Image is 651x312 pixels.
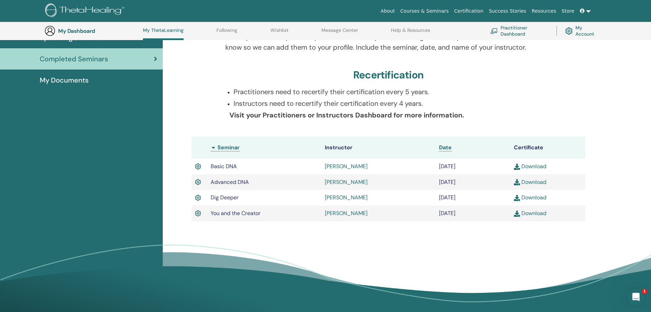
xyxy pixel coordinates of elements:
[490,28,498,34] img: chalkboard-teacher.svg
[44,25,55,36] img: generic-user-icon.jpg
[195,162,201,171] img: Active Certificate
[353,69,424,81] h3: Recertification
[325,178,368,186] a: [PERSON_NAME]
[143,27,184,40] a: My ThetaLearning
[378,5,397,17] a: About
[211,163,237,170] span: Basic DNA
[514,163,546,170] a: Download
[559,5,577,17] a: Store
[229,111,464,120] b: Visit your Practitioners or Instructors Dashboard for more information.
[58,28,127,34] h3: My Dashboard
[439,144,452,151] a: Date
[514,179,520,185] img: download.svg
[565,26,573,36] img: cog.svg
[321,27,358,38] a: Message Center
[510,137,585,159] th: Certificate
[490,23,548,38] a: Practitioner Dashboard
[216,27,237,38] a: Following
[270,27,289,38] a: Wishlist
[40,54,108,64] span: Completed Seminars
[565,23,600,38] a: My Account
[514,210,546,217] a: Download
[234,87,552,97] p: Practitioners need to recertify their certification every 5 years.
[195,209,201,218] img: Active Certificate
[514,164,520,170] img: download.svg
[628,289,644,305] iframe: Intercom live chat
[321,137,436,159] th: Instructor
[211,210,261,217] span: You and the Creator
[514,195,520,201] img: download.svg
[195,178,201,187] img: Active Certificate
[514,178,546,186] a: Download
[325,194,368,201] a: [PERSON_NAME]
[436,174,510,190] td: [DATE]
[325,210,368,217] a: [PERSON_NAME]
[436,159,510,174] td: [DATE]
[225,32,552,52] p: Below you can find your completed seminars. If you see missing seminars, please use chat box let ...
[234,98,552,109] p: Instructors need to recertify their certification every 4 years.
[211,178,249,186] span: Advanced DNA
[529,5,559,17] a: Resources
[486,5,529,17] a: Success Stories
[514,194,546,201] a: Download
[40,75,89,85] span: My Documents
[451,5,486,17] a: Certification
[514,211,520,217] img: download.svg
[45,3,127,19] img: logo.png
[436,190,510,205] td: [DATE]
[211,194,239,201] span: Dig Deeper
[398,5,452,17] a: Courses & Seminars
[436,205,510,221] td: [DATE]
[325,163,368,170] a: [PERSON_NAME]
[195,194,201,202] img: Active Certificate
[391,27,430,38] a: Help & Resources
[642,289,647,294] span: 1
